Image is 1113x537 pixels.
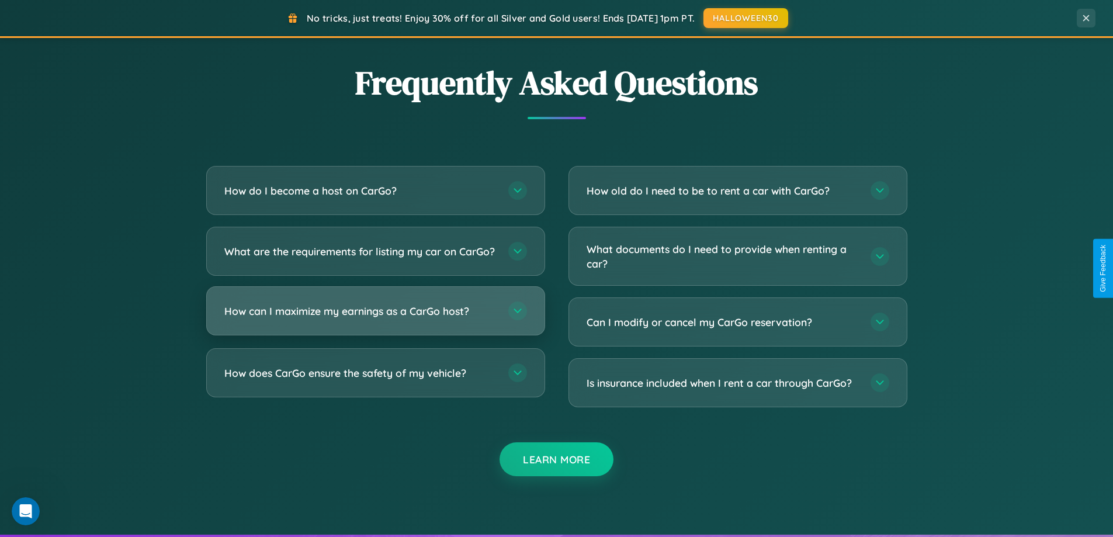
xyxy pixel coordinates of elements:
[587,183,859,198] h3: How old do I need to be to rent a car with CarGo?
[206,60,907,105] h2: Frequently Asked Questions
[587,242,859,271] h3: What documents do I need to provide when renting a car?
[587,315,859,330] h3: Can I modify or cancel my CarGo reservation?
[307,12,695,24] span: No tricks, just treats! Enjoy 30% off for all Silver and Gold users! Ends [DATE] 1pm PT.
[224,366,497,380] h3: How does CarGo ensure the safety of my vehicle?
[224,304,497,318] h3: How can I maximize my earnings as a CarGo host?
[703,8,788,28] button: HALLOWEEN30
[1099,245,1107,292] div: Give Feedback
[587,376,859,390] h3: Is insurance included when I rent a car through CarGo?
[224,183,497,198] h3: How do I become a host on CarGo?
[224,244,497,259] h3: What are the requirements for listing my car on CarGo?
[12,497,40,525] iframe: Intercom live chat
[500,442,613,476] button: Learn More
